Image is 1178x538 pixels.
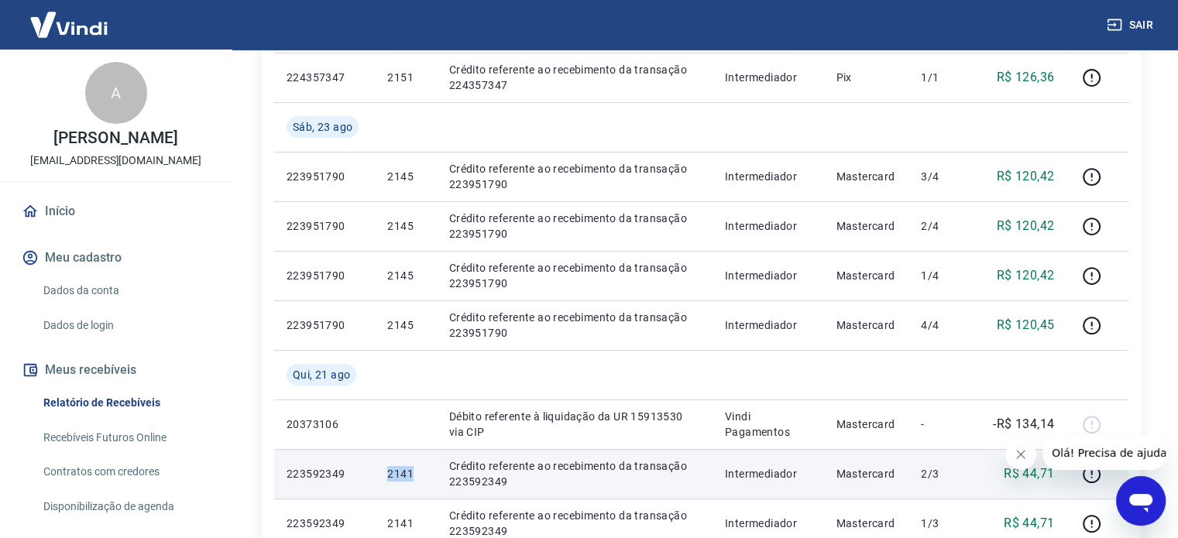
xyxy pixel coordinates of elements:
p: Intermediador [725,516,811,531]
p: 223592349 [287,516,362,531]
button: Meu cadastro [19,241,213,275]
img: Vindi [19,1,119,48]
span: Sáb, 23 ago [293,119,352,135]
p: -R$ 134,14 [993,415,1054,433]
p: [EMAIL_ADDRESS][DOMAIN_NAME] [30,152,201,169]
p: Mastercard [836,516,896,531]
p: Intermediador [725,70,811,85]
p: 3/4 [921,169,967,184]
p: Débito referente à liquidação da UR 15913530 via CIP [449,409,700,440]
p: 224357347 [287,70,362,85]
p: Mastercard [836,416,896,432]
p: R$ 120,42 [997,266,1055,285]
p: Mastercard [836,169,896,184]
p: 1/3 [921,516,967,531]
p: 223951790 [287,218,362,234]
p: Intermediador [725,169,811,184]
p: 2/3 [921,466,967,481]
p: Intermediador [725,218,811,234]
p: 1/1 [921,70,967,85]
p: 2145 [387,268,424,283]
p: Mastercard [836,317,896,333]
p: 2141 [387,516,424,531]
p: 223951790 [287,268,362,283]
p: 4/4 [921,317,967,333]
p: [PERSON_NAME] [53,130,177,146]
iframe: Mensagem da empresa [1042,436,1166,470]
p: Crédito referente ao recebimento da transação 223951790 [449,211,700,242]
span: Qui, 21 ago [293,367,350,382]
p: 223592349 [287,466,362,481]
p: 20373106 [287,416,362,432]
p: 2145 [387,169,424,184]
p: Mastercard [836,268,896,283]
p: Crédito referente ao recebimento da transação 223592349 [449,458,700,489]
button: Sair [1104,11,1159,39]
p: 2141 [387,466,424,481]
p: R$ 120,42 [997,217,1055,235]
p: R$ 44,71 [1004,464,1054,483]
p: 2145 [387,218,424,234]
p: - [921,416,967,432]
a: Dados de login [37,310,213,341]
p: Crédito referente ao recebimento da transação 223951790 [449,161,700,192]
p: 223951790 [287,169,362,184]
p: Vindi Pagamentos [725,409,811,440]
p: 2/4 [921,218,967,234]
button: Meus recebíveis [19,353,213,387]
p: Crédito referente ao recebimento da transação 223951790 [449,310,700,341]
p: Crédito referente ao recebimento da transação 224357347 [449,62,700,93]
p: Intermediador [725,466,811,481]
p: 223951790 [287,317,362,333]
span: Olá! Precisa de ajuda? [9,11,130,23]
iframe: Botão para abrir a janela de mensagens [1116,476,1166,526]
p: Mastercard [836,466,896,481]
a: Dados da conta [37,275,213,307]
p: 1/4 [921,268,967,283]
a: Início [19,194,213,228]
p: Intermediador [725,268,811,283]
a: Relatório de Recebíveis [37,387,213,419]
p: R$ 120,45 [997,316,1055,334]
p: Pix [836,70,896,85]
p: R$ 44,71 [1004,514,1054,533]
div: A [85,62,147,124]
a: Disponibilização de agenda [37,491,213,523]
a: Contratos com credores [37,456,213,488]
p: 2151 [387,70,424,85]
p: Mastercard [836,218,896,234]
p: R$ 120,42 [997,167,1055,186]
p: Intermediador [725,317,811,333]
p: R$ 126,36 [997,68,1055,87]
p: Crédito referente ao recebimento da transação 223951790 [449,260,700,291]
p: 2145 [387,317,424,333]
iframe: Fechar mensagem [1005,439,1036,470]
a: Recebíveis Futuros Online [37,422,213,454]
